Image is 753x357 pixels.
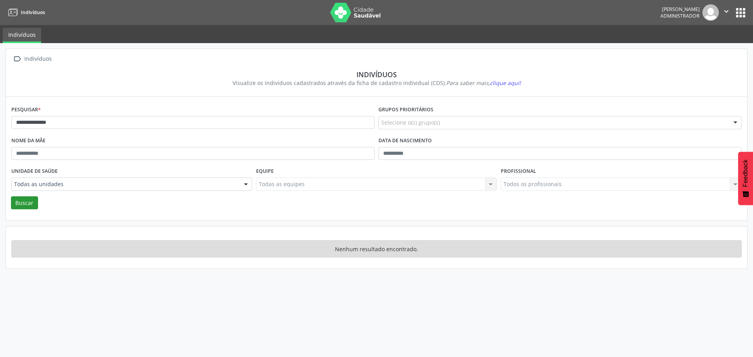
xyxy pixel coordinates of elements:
[11,135,45,147] label: Nome da mãe
[378,135,432,147] label: Data de nascimento
[742,159,749,187] span: Feedback
[738,152,753,205] button: Feedback - Mostrar pesquisa
[722,7,731,16] i: 
[446,79,521,87] i: Para saber mais,
[14,180,236,188] span: Todas as unidades
[702,4,719,21] img: img
[5,6,45,19] a: Indivíduos
[11,53,23,65] i: 
[11,104,41,116] label: Pesquisar
[490,79,521,87] span: clique aqui!
[21,9,45,16] span: Indivíduos
[501,165,536,178] label: Profissional
[23,53,53,65] div: Indivíduos
[17,79,736,87] div: Visualize os indivíduos cadastrados através da ficha de cadastro individual (CDS).
[381,118,440,127] span: Selecione o(s) grupo(s)
[256,165,274,178] label: Equipe
[660,13,700,19] span: Administrador
[11,196,38,210] button: Buscar
[719,4,734,21] button: 
[11,165,58,178] label: Unidade de saúde
[734,6,748,20] button: apps
[17,70,736,79] div: Indivíduos
[660,6,700,13] div: [PERSON_NAME]
[11,53,53,65] a:  Indivíduos
[11,240,742,257] div: Nenhum resultado encontrado.
[378,104,433,116] label: Grupos prioritários
[3,28,41,43] a: Indivíduos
